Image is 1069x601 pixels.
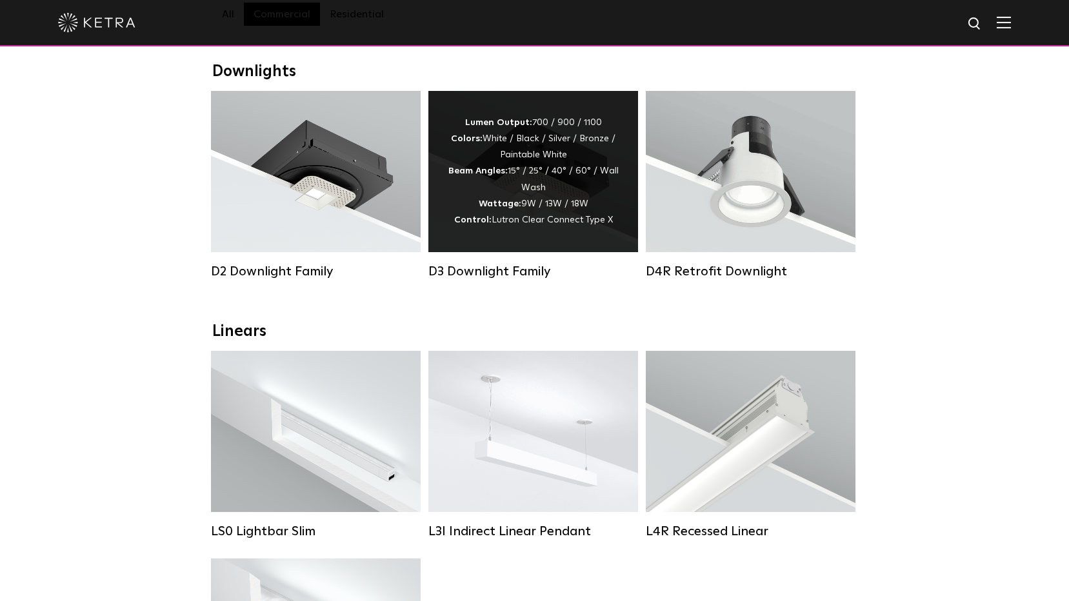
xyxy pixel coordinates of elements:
div: LS0 Lightbar Slim [211,524,421,539]
div: Linears [212,322,857,341]
strong: Control: [454,215,492,224]
div: 700 / 900 / 1100 White / Black / Silver / Bronze / Paintable White 15° / 25° / 40° / 60° / Wall W... [448,115,619,228]
a: LS0 Lightbar Slim Lumen Output:200 / 350Colors:White / BlackControl:X96 Controller [211,351,421,539]
div: D2 Downlight Family [211,264,421,279]
a: D2 Downlight Family Lumen Output:1200Colors:White / Black / Gloss Black / Silver / Bronze / Silve... [211,91,421,279]
strong: Lumen Output: [465,118,532,127]
div: Downlights [212,63,857,81]
a: D3 Downlight Family Lumen Output:700 / 900 / 1100Colors:White / Black / Silver / Bronze / Paintab... [428,91,638,279]
a: D4R Retrofit Downlight Lumen Output:800Colors:White / BlackBeam Angles:15° / 25° / 40° / 60°Watta... [646,91,855,279]
img: Hamburger%20Nav.svg [997,16,1011,28]
img: search icon [967,16,983,32]
div: L4R Recessed Linear [646,524,855,539]
div: L3I Indirect Linear Pendant [428,524,638,539]
span: Lutron Clear Connect Type X [492,215,613,224]
strong: Colors: [451,134,483,143]
a: L4R Recessed Linear Lumen Output:400 / 600 / 800 / 1000Colors:White / BlackControl:Lutron Clear C... [646,351,855,539]
strong: Wattage: [479,199,521,208]
div: D3 Downlight Family [428,264,638,279]
div: D4R Retrofit Downlight [646,264,855,279]
strong: Beam Angles: [448,166,508,175]
img: ketra-logo-2019-white [58,13,135,32]
a: L3I Indirect Linear Pendant Lumen Output:400 / 600 / 800 / 1000Housing Colors:White / BlackContro... [428,351,638,539]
